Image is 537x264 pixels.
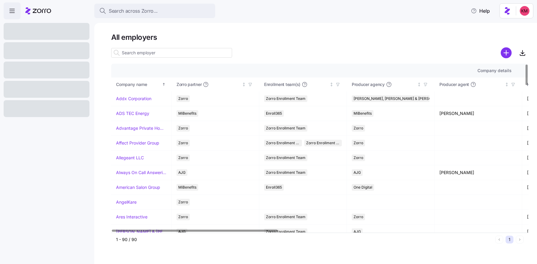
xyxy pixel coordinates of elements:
span: Zorro Enrollment Team [266,228,306,235]
button: Previous page [495,236,503,243]
div: Sorted ascending [162,82,166,87]
span: Zorro Enrollment Experts [306,140,340,146]
div: Not sorted [242,82,246,87]
button: Search across Zorro... [94,4,215,18]
span: Zorro partner [176,81,202,87]
span: Zorro [178,125,188,132]
span: Zorro [178,214,188,220]
span: AJG [178,228,186,235]
div: Not sorted [329,82,334,87]
a: Affect Provider Group [116,140,159,146]
div: 1 - 90 / 90 [116,237,493,243]
span: Zorro [354,125,363,132]
span: Zorro Enrollment Team [266,214,306,220]
button: 1 [506,236,513,243]
th: Producer agentNot sorted [435,78,522,91]
span: AJG [354,169,361,176]
a: Addx Corporation [116,96,151,102]
span: Zorro Enrollment Team [266,140,300,146]
a: ADS TEC Energy [116,110,149,116]
span: Zorro [178,95,188,102]
a: AngelKare [116,199,137,205]
h1: All employers [111,33,529,42]
span: [PERSON_NAME], [PERSON_NAME] & [PERSON_NAME] [354,95,448,102]
span: Zorro Enrollment Team [266,125,306,132]
span: Enroll365 [266,184,282,191]
span: Help [471,7,490,14]
button: Next page [516,236,524,243]
span: AJG [354,228,361,235]
span: Enrollment team(s) [264,81,300,87]
span: Zorro [354,140,363,146]
span: Zorro [354,214,363,220]
span: Search across Zorro... [109,7,158,15]
span: One Digital [354,184,372,191]
span: Zorro Enrollment Team [266,154,306,161]
div: Not sorted [417,82,421,87]
th: Producer agencyNot sorted [347,78,435,91]
span: Producer agency [352,81,385,87]
span: Zorro [178,140,188,146]
span: MiBenefits [178,184,196,191]
span: Producer agent [439,81,469,87]
div: Not sorted [505,82,509,87]
span: Zorro [178,154,188,161]
span: MiBenefits [354,110,372,117]
td: [PERSON_NAME] [435,165,522,180]
th: Enrollment team(s)Not sorted [259,78,347,91]
button: Help [466,5,495,17]
th: Zorro partnerNot sorted [172,78,259,91]
span: Zorro [178,199,188,205]
span: Zorro [354,154,363,161]
svg: add icon [501,47,512,58]
span: Zorro Enrollment Team [266,169,306,176]
div: Company name [116,81,161,88]
a: Allegeant LLC [116,155,144,161]
span: MiBenefits [178,110,196,117]
a: Always On Call Answering Service [116,170,167,176]
span: Enroll365 [266,110,282,117]
td: [PERSON_NAME] [435,106,522,121]
th: Company nameSorted ascending [111,78,172,91]
span: AJG [178,169,186,176]
a: [PERSON_NAME] & [PERSON_NAME]'s [116,229,167,235]
a: Advantage Private Home Care [116,125,167,131]
a: American Salon Group [116,184,160,190]
span: Zorro Enrollment Team [266,95,306,102]
img: 8fbd33f679504da1795a6676107ffb9e [520,6,529,16]
input: Search employer [111,48,232,58]
a: Ares Interactive [116,214,147,220]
